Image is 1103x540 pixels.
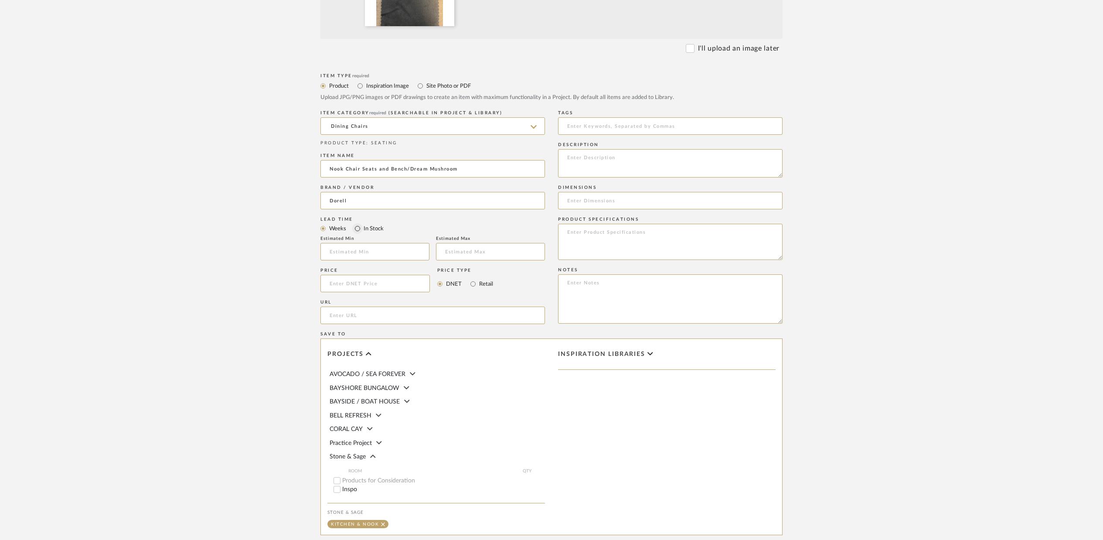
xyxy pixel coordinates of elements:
[478,279,493,289] label: Retail
[320,93,783,102] div: Upload JPG/PNG images or PDF drawings to create an item with maximum functionality in a Project. ...
[330,385,399,391] span: BAYSHORE BUNGALOW
[328,81,349,91] label: Product
[558,267,783,273] div: Notes
[330,371,405,377] span: AVOCADO / SEA FOREVER
[558,192,783,209] input: Enter Dimensions
[320,140,545,147] div: PRODUCT TYPE
[320,73,783,79] div: Item Type
[436,243,545,260] input: Estimated Max
[348,468,516,475] span: ROOM
[330,454,366,460] span: Stone & Sage
[327,510,545,515] div: Stone & Sage
[320,236,429,241] div: Estimated Min
[320,332,783,337] div: Save To
[327,351,364,358] span: Projects
[436,236,545,241] div: Estimated Max
[331,522,379,526] div: Kitchen & Nook
[330,399,400,405] span: BAYSIDE / BOAT HOUSE
[320,217,545,222] div: Lead Time
[328,224,346,233] label: Weeks
[558,117,783,135] input: Enter Keywords, Separated by Commas
[698,43,780,54] label: I'll upload an image later
[558,110,783,116] div: Tags
[330,413,371,419] span: BELL REFRESH
[320,300,545,305] div: URL
[365,81,409,91] label: Inspiration Image
[558,185,783,190] div: Dimensions
[445,279,462,289] label: DNET
[330,426,363,432] span: CORAL CAY
[320,268,430,273] div: Price
[558,351,645,358] span: Inspiration libraries
[342,486,545,492] label: Inspo
[320,192,545,209] input: Unknown
[437,275,493,292] mat-radio-group: Select price type
[426,81,471,91] label: Site Photo or PDF
[366,141,397,145] span: : SEATING
[558,217,783,222] div: Product Specifications
[320,117,545,135] input: Type a category to search and select
[437,268,493,273] div: Price Type
[363,224,384,233] label: In Stock
[320,307,545,324] input: Enter URL
[320,80,783,91] mat-radio-group: Select item type
[320,243,429,260] input: Estimated Min
[320,160,545,178] input: Enter Name
[330,440,372,446] span: Practice Project
[352,74,369,78] span: required
[320,110,545,116] div: ITEM CATEGORY
[320,223,545,234] mat-radio-group: Select item type
[388,111,503,115] span: (Searchable in Project & Library)
[320,153,545,158] div: Item name
[516,468,538,475] span: QTY
[558,142,783,147] div: Description
[369,111,386,115] span: required
[320,185,545,190] div: Brand / Vendor
[320,275,430,292] input: Enter DNET Price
